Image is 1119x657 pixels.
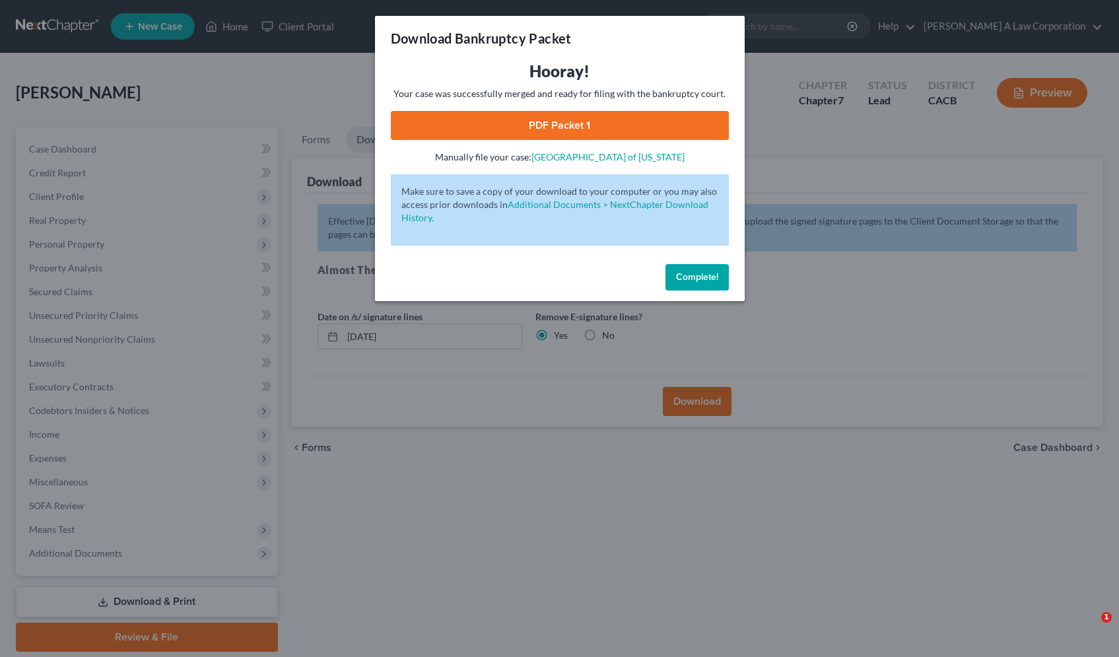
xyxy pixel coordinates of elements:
a: Additional Documents > NextChapter Download History. [401,199,708,223]
iframe: Intercom live chat [1074,612,1106,644]
span: 1 [1101,612,1112,623]
h3: Hooray! [391,61,729,82]
button: Complete! [665,264,729,291]
span: Complete! [676,271,718,283]
h3: Download Bankruptcy Packet [391,29,572,48]
p: Your case was successfully merged and ready for filing with the bankruptcy court. [391,87,729,100]
a: [GEOGRAPHIC_DATA] of [US_STATE] [531,151,685,162]
p: Make sure to save a copy of your download to your computer or you may also access prior downloads in [401,185,718,225]
p: Manually file your case: [391,151,729,164]
a: PDF Packet 1 [391,111,729,140]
